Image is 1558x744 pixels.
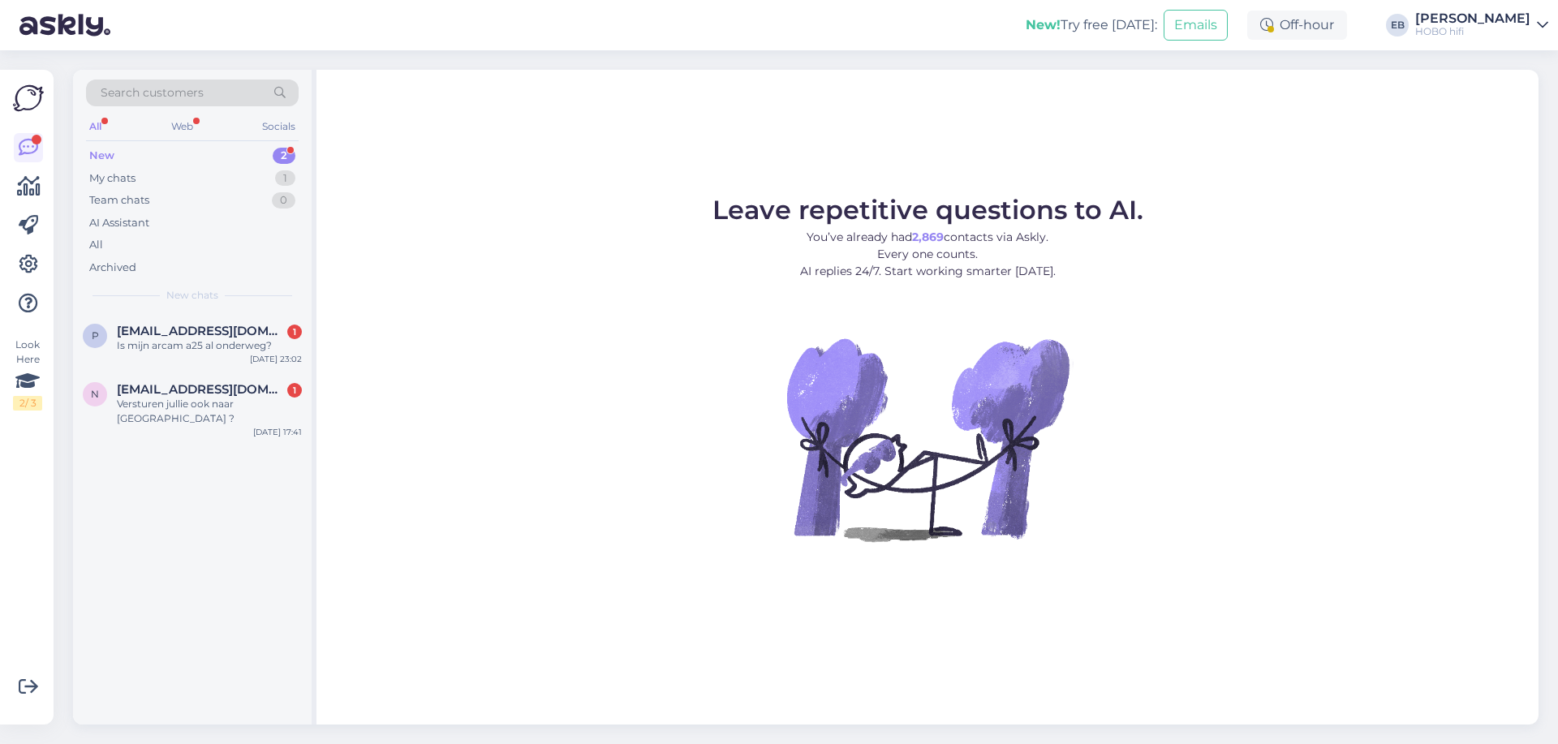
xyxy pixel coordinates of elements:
[1026,17,1061,32] b: New!
[1164,10,1228,41] button: Emails
[1415,12,1548,38] a: [PERSON_NAME]HOBO hifi
[1386,14,1409,37] div: EB
[287,383,302,398] div: 1
[13,396,42,411] div: 2 / 3
[166,288,218,303] span: New chats
[259,116,299,137] div: Socials
[250,353,302,365] div: [DATE] 23:02
[273,148,295,164] div: 2
[86,116,105,137] div: All
[89,260,136,276] div: Archived
[912,230,944,244] b: 2,869
[92,329,99,342] span: p
[117,324,286,338] span: pjotrmeij@gmail.com
[13,83,44,114] img: Askly Logo
[253,426,302,438] div: [DATE] 17:41
[117,397,302,426] div: Versturen jullie ook naar [GEOGRAPHIC_DATA] ?
[1026,15,1157,35] div: Try free [DATE]:
[101,84,204,101] span: Search customers
[1415,12,1530,25] div: [PERSON_NAME]
[117,382,286,397] span: njwruwiel@gmail.com
[275,170,295,187] div: 1
[117,338,302,353] div: Is mijn arcam a25 al onderweg?
[287,325,302,339] div: 1
[1415,25,1530,38] div: HOBO hifi
[89,237,103,253] div: All
[89,192,149,209] div: Team chats
[13,338,42,411] div: Look Here
[168,116,196,137] div: Web
[712,229,1143,280] p: You’ve already had contacts via Askly. Every one counts. AI replies 24/7. Start working smarter [...
[89,170,136,187] div: My chats
[89,215,149,231] div: AI Assistant
[272,192,295,209] div: 0
[712,194,1143,226] span: Leave repetitive questions to AI.
[1247,11,1347,40] div: Off-hour
[781,293,1074,585] img: No Chat active
[89,148,114,164] div: New
[91,388,99,400] span: n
